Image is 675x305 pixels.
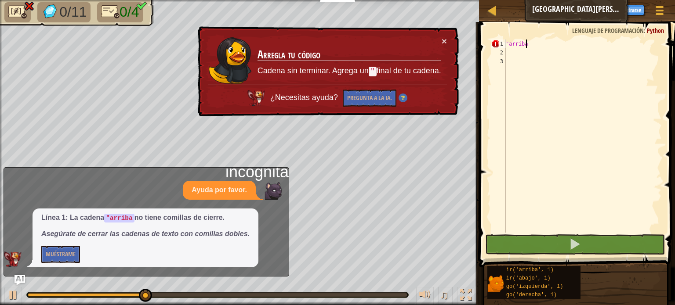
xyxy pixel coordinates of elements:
font: Asegúrate de cerrar las cadenas de texto con comillas dobles. [41,230,250,237]
font: Cadena sin terminar. Agrega un [258,66,369,75]
code: " [369,67,377,76]
button: Mostrar menú del juego [649,2,671,22]
img: AI [247,90,265,106]
font: ¿Necesitas ayuda? [270,93,338,102]
font: Muéstrame [46,250,76,258]
font: Arregla tu código [258,47,320,62]
font: 3 [500,58,503,65]
button: Pregunta a la IA. [343,90,396,107]
button: Muéstrame [41,246,80,263]
font: Pregúntale a la IA [556,5,605,13]
button: Pregúntale a la IA [552,2,609,18]
code: "arriba [104,214,134,222]
font: Python [647,26,664,35]
font: go('izquierda', 1) [506,283,563,290]
font: : [644,26,646,35]
font: Ayuda por favor. [192,186,247,194]
font: Línea 1: La cadena [41,214,104,221]
img: AI [4,251,22,267]
font: 2 [500,50,503,56]
li: Recoge las gemas. [37,2,91,22]
button: Ctrl + P: Play [4,287,22,305]
button: ♫ [438,287,453,305]
font: final de tu cadena. [377,66,441,75]
button: Pregúntale a la IA [15,275,25,285]
font: ir('abajo', 1) [506,275,551,281]
font: 0/4 [120,4,139,20]
font: Pregunta a la IA. [347,93,392,102]
button: Registrarse [613,5,644,15]
img: duck_omarn.png [208,37,252,84]
font: Lenguaje de programación [572,26,644,35]
font: 0/11 [59,4,87,20]
font: ir('arriba', 1) [506,267,554,273]
font: incógnita [225,163,289,181]
li: Solo 4 líneas de código [97,2,143,22]
font: ♫ [440,288,449,301]
font: 1 [500,41,503,47]
li: No hay problemas de código. [4,2,31,22]
button: Ajustar volumen [416,287,434,305]
font: Registrarse [617,6,641,14]
img: portrait.png [487,275,504,292]
button: × [442,36,447,46]
button: Alternativa pantalla completa. [457,287,475,305]
img: Jugador [265,182,282,200]
font: no tiene comillas de cierre. [134,214,225,221]
img: Pista [399,93,407,102]
button: Shift+Enter: Ejecutar código actual. [485,234,665,255]
font: go('derecha', 1) [506,292,557,298]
